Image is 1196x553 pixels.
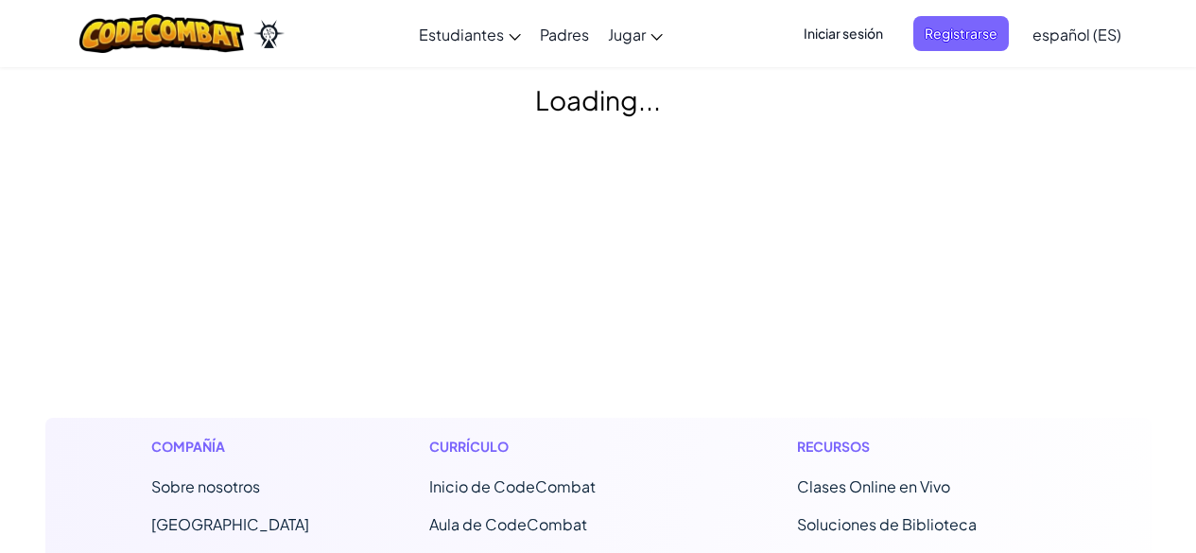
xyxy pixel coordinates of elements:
span: Estudiantes [419,25,504,44]
h1: Recursos [797,437,1046,457]
a: Sobre nosotros [151,476,260,496]
img: Ozaria [253,20,284,48]
a: [GEOGRAPHIC_DATA] [151,514,309,534]
a: Soluciones de Biblioteca [797,514,977,534]
a: español (ES) [1023,9,1131,60]
a: Estudiantes [409,9,530,60]
h1: Currículo [429,437,678,457]
a: Jugar [598,9,672,60]
h1: Compañía [151,437,309,457]
a: Aula de CodeCombat [429,514,587,534]
a: Padres [530,9,598,60]
button: Registrarse [913,16,1009,51]
button: Iniciar sesión [792,16,894,51]
span: Jugar [608,25,646,44]
span: Inicio de CodeCombat [429,476,596,496]
img: CodeCombat logo [79,14,245,53]
a: Clases Online en Vivo [797,476,950,496]
span: español (ES) [1032,25,1121,44]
